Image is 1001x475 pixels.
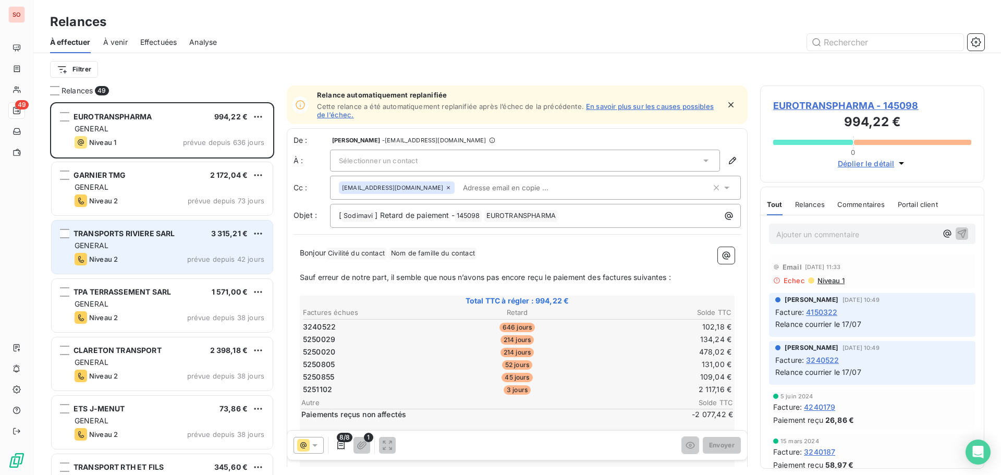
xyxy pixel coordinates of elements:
[332,137,380,143] span: [PERSON_NAME]
[301,296,733,306] span: Total TTC à régler : 994,22 €
[804,446,835,457] span: 3240187
[502,373,532,382] span: 45 jours
[837,200,885,209] span: Commentaires
[773,401,802,412] span: Facture :
[670,409,733,420] span: -2 077,42 €
[211,229,248,238] span: 3 315,21 €
[783,263,802,271] span: Email
[780,438,819,444] span: 15 mars 2024
[500,335,534,345] span: 214 jours
[301,398,670,407] span: Autre
[187,430,264,439] span: prévue depuis 38 jours
[303,359,335,370] span: 5250805
[50,61,98,78] button: Filtrer
[773,113,971,133] h3: 994,22 €
[843,297,880,303] span: [DATE] 10:49
[74,170,126,179] span: GARNIER TMG
[775,320,861,328] span: Relance courrier le 17/07
[50,13,106,31] h3: Relances
[317,102,714,119] a: En savoir plus sur les causes possibles de l’échec.
[15,100,29,109] span: 49
[140,37,177,47] span: Effectuées
[835,157,910,169] button: Déplier le détail
[89,197,118,205] span: Niveau 2
[825,459,853,470] span: 58,97 €
[364,433,373,442] span: 1
[500,348,534,357] span: 214 jours
[499,323,535,332] span: 646 jours
[212,287,248,296] span: 1 571,00 €
[187,313,264,322] span: prévue depuis 38 jours
[339,211,341,220] span: [
[300,248,326,257] span: Bonjour
[590,346,732,358] td: 478,02 €
[780,393,813,399] span: 5 juin 2024
[74,287,171,296] span: TPA TERRASSEMENT SARL
[703,437,741,454] button: Envoyer
[301,409,668,420] span: Paiements reçus non affectés
[785,343,838,352] span: [PERSON_NAME]
[303,372,334,382] span: 5250855
[590,371,732,383] td: 109,04 €
[807,34,963,51] input: Rechercher
[773,459,823,470] span: Paiement reçu
[775,355,804,366] span: Facture :
[446,307,588,318] th: Retard
[89,255,118,263] span: Niveau 2
[590,334,732,345] td: 134,24 €
[898,200,938,209] span: Portail client
[103,37,128,47] span: À venir
[775,368,861,376] span: Relance courrier le 17/07
[590,359,732,370] td: 131,00 €
[804,401,835,412] span: 4240179
[459,180,579,196] input: Adresse email en copie ...
[767,200,783,209] span: Tout
[317,91,719,99] span: Relance automatiquement replanifiée
[75,124,108,133] span: GENERAL
[50,102,274,475] div: grid
[50,37,91,47] span: À effectuer
[816,276,845,285] span: Niveau 1
[210,170,248,179] span: 2 172,04 €
[95,86,108,95] span: 49
[294,135,330,145] span: De :
[74,462,164,471] span: TRANSPORT RTH ET FILS
[382,137,486,143] span: - [EMAIL_ADDRESS][DOMAIN_NAME]
[502,360,532,370] span: 52 jours
[670,398,733,407] span: Solde TTC
[187,255,264,263] span: prévue depuis 42 jours
[851,148,855,156] span: 0
[75,416,108,425] span: GENERAL
[485,210,557,222] span: EUROTRANSPHARMA
[294,182,330,193] label: Cc :
[89,313,118,322] span: Niveau 2
[187,372,264,380] span: prévue depuis 38 jours
[89,372,118,380] span: Niveau 2
[590,307,732,318] th: Solde TTC
[303,384,332,395] span: 5251102
[375,211,454,220] span: ] Retard de paiement -
[389,248,477,260] span: Nom de famille du contact
[302,307,445,318] th: Factures échues
[303,347,335,357] span: 5250020
[189,37,217,47] span: Analyse
[785,295,838,305] span: [PERSON_NAME]
[219,404,248,413] span: 73,86 €
[188,197,264,205] span: prévue depuis 73 jours
[74,229,175,238] span: TRANSPORTS RIVIERE SARL
[210,346,248,355] span: 2 398,18 €
[773,99,971,113] span: EUROTRANSPHARMA - 145098
[339,156,418,165] span: Sélectionner un contact
[773,446,802,457] span: Facture :
[8,6,25,23] div: SO
[342,210,374,222] span: Sodimavi
[806,355,839,366] span: 3240522
[805,264,841,270] span: [DATE] 11:33
[843,345,880,351] span: [DATE] 10:49
[455,210,482,222] span: 145098
[8,452,25,469] img: Logo LeanPay
[89,138,116,147] span: Niveau 1
[75,182,108,191] span: GENERAL
[966,440,991,465] div: Open Intercom Messenger
[303,322,336,332] span: 3240522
